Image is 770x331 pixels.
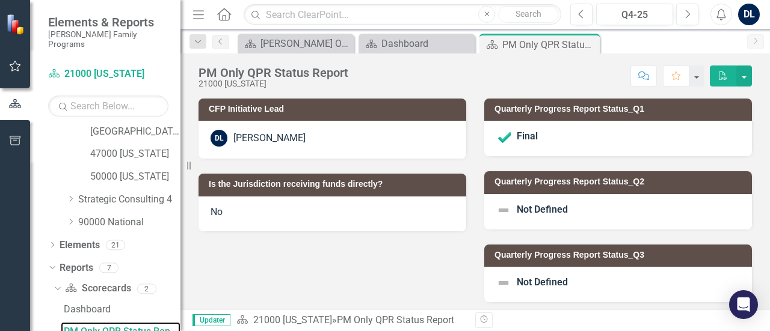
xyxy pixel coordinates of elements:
[60,238,100,252] a: Elements
[498,6,558,23] button: Search
[244,4,561,25] input: Search ClearPoint...
[517,276,568,288] span: Not Defined
[516,9,541,19] span: Search
[137,284,156,294] div: 2
[233,132,306,145] div: [PERSON_NAME]
[496,203,511,217] img: Not Defined
[596,4,673,25] button: Q4-25
[199,66,348,79] div: PM Only QPR Status Report
[61,300,180,319] a: Dashboard
[496,130,511,144] img: Final
[362,36,472,51] a: Dashboard
[337,314,454,326] div: PM Only QPR Status Report
[99,263,119,273] div: 7
[48,96,168,117] input: Search Below...
[236,314,466,327] div: »
[502,37,597,52] div: PM Only QPR Status Report
[494,251,746,260] h3: Quarterly Progress Report Status_Q3
[78,193,180,207] a: Strategic Consulting 4
[209,180,460,189] h3: Is the Jurisdiction receiving funds directly?
[65,282,131,296] a: Scorecards
[211,206,223,217] span: No
[729,290,758,319] div: Open Intercom Messenger
[209,105,460,114] h3: CFP Initiative Lead
[517,204,568,215] span: Not Defined
[738,4,760,25] button: DL
[381,36,472,51] div: Dashboard
[90,125,180,139] a: [GEOGRAPHIC_DATA][US_STATE]
[494,177,746,186] h3: Quarterly Progress Report Status_Q2
[241,36,351,51] a: [PERSON_NAME] Overview
[600,8,669,22] div: Q4-25
[496,276,511,290] img: Not Defined
[6,13,27,34] img: ClearPoint Strategy
[64,304,180,315] div: Dashboard
[78,216,180,229] a: 90000 National
[60,261,93,275] a: Reports
[48,29,168,49] small: [PERSON_NAME] Family Programs
[211,130,227,147] div: DL
[192,314,230,326] span: Updater
[260,36,351,51] div: [PERSON_NAME] Overview
[517,131,538,142] span: Final
[106,240,125,250] div: 21
[199,79,348,88] div: 21000 [US_STATE]
[90,147,180,161] a: 47000 [US_STATE]
[48,15,168,29] span: Elements & Reports
[253,314,332,326] a: 21000 [US_STATE]
[48,67,168,81] a: 21000 [US_STATE]
[494,105,746,114] h3: Quarterly Progress Report Status_Q1
[90,170,180,184] a: 50000 [US_STATE]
